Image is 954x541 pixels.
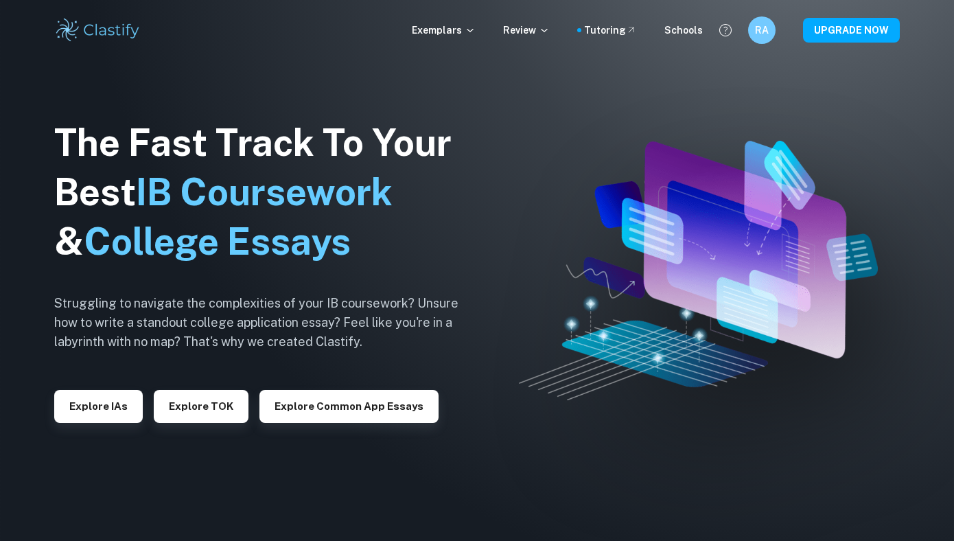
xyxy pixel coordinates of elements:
[503,23,550,38] p: Review
[54,16,141,44] img: Clastify logo
[54,399,143,412] a: Explore IAs
[519,141,878,400] img: Clastify hero
[84,220,351,263] span: College Essays
[584,23,637,38] a: Tutoring
[259,399,439,412] a: Explore Common App essays
[154,399,248,412] a: Explore TOK
[154,390,248,423] button: Explore TOK
[803,18,900,43] button: UPGRADE NOW
[54,390,143,423] button: Explore IAs
[754,23,770,38] h6: RA
[412,23,476,38] p: Exemplars
[54,118,480,266] h1: The Fast Track To Your Best &
[664,23,703,38] a: Schools
[136,170,393,214] span: IB Coursework
[714,19,737,42] button: Help and Feedback
[54,294,480,352] h6: Struggling to navigate the complexities of your IB coursework? Unsure how to write a standout col...
[748,16,776,44] button: RA
[259,390,439,423] button: Explore Common App essays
